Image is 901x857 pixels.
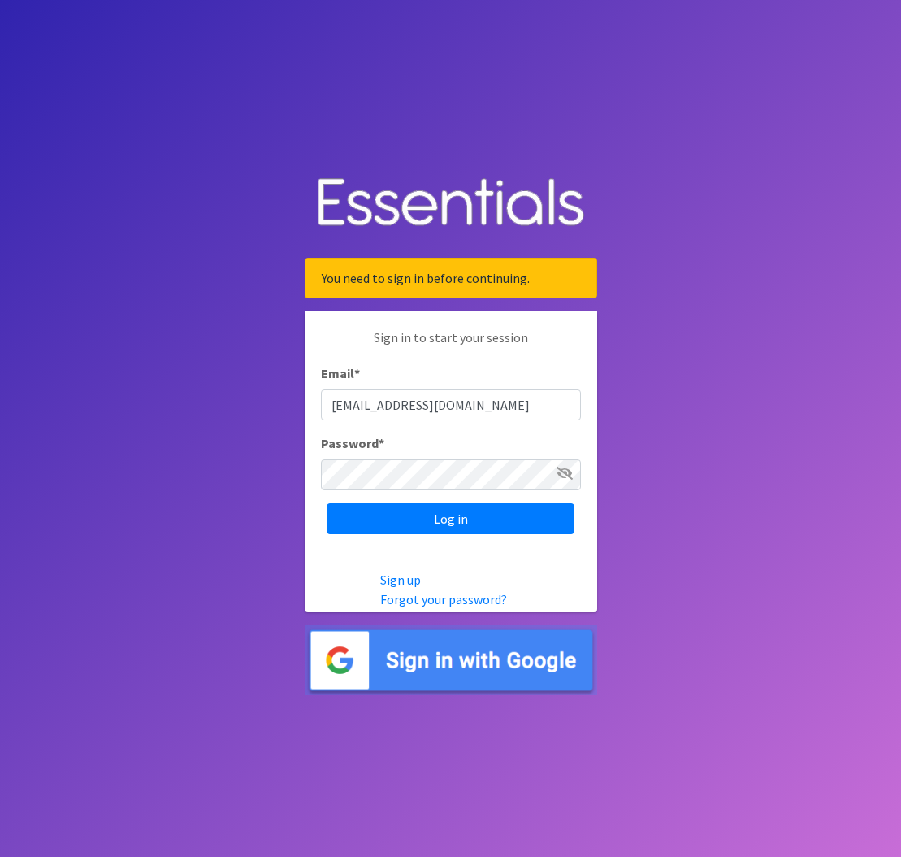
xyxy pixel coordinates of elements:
abbr: required [354,365,360,381]
label: Email [321,363,360,383]
img: Human Essentials [305,162,597,246]
p: Sign in to start your session [321,328,581,363]
img: Sign in with Google [305,625,597,696]
a: Forgot your password? [380,591,507,607]
abbr: required [379,435,384,451]
a: Sign up [380,572,421,588]
label: Password [321,433,384,453]
input: Log in [327,503,574,534]
div: You need to sign in before continuing. [305,258,597,298]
